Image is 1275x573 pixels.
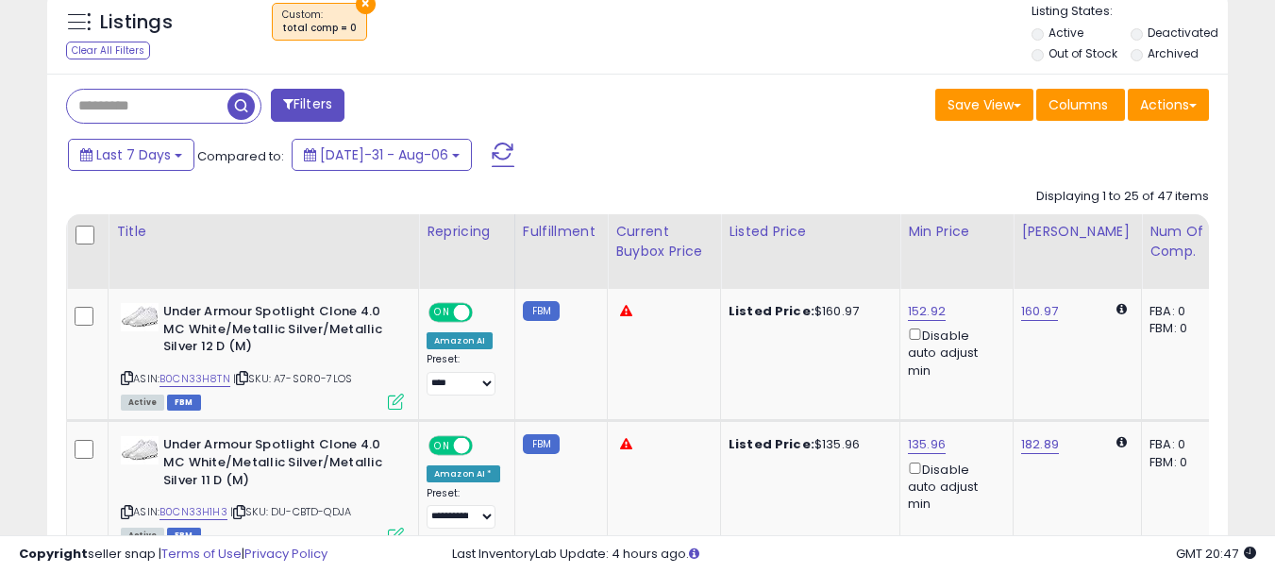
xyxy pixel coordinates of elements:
div: FBM: 0 [1149,454,1212,471]
span: FBM [167,395,201,411]
div: Current Buybox Price [615,222,713,261]
div: Repricing [427,222,507,242]
div: Disable auto adjust min [908,325,998,379]
span: Last 7 Days [96,145,171,164]
span: ON [430,438,454,454]
div: Preset: [427,487,500,530]
div: FBA: 0 [1149,436,1212,453]
div: seller snap | | [19,546,327,564]
div: Num of Comp. [1149,222,1218,261]
div: Title [116,222,411,242]
button: Actions [1128,89,1209,121]
a: Terms of Use [161,545,242,563]
span: [DATE]-31 - Aug-06 [320,145,448,164]
small: FBM [523,434,560,454]
a: 160.97 [1021,302,1058,321]
div: ASIN: [121,303,404,408]
span: OFF [470,305,500,321]
button: [DATE]-31 - Aug-06 [292,139,472,171]
button: Save View [935,89,1033,121]
span: Columns [1049,95,1108,114]
div: Last InventoryLab Update: 4 hours ago. [452,546,1256,564]
strong: Copyright [19,545,88,563]
label: Out of Stock [1049,45,1117,61]
small: FBM [523,301,560,321]
div: [PERSON_NAME] [1021,222,1133,242]
div: Preset: [427,353,500,396]
b: Listed Price: [729,435,814,453]
b: Under Armour Spotlight Clone 4.0 MC White/Metallic Silver/Metallic Silver 11 D (M) [163,436,393,494]
div: Amazon AI * [427,465,500,482]
div: total comp = 0 [282,22,357,35]
a: B0CN33H8TN [159,371,230,387]
img: 31hlRYEARSL._SL40_.jpg [121,436,159,464]
span: | SKU: A7-S0R0-7LOS [233,371,352,386]
label: Archived [1148,45,1199,61]
button: Columns [1036,89,1125,121]
button: Last 7 Days [68,139,194,171]
img: 31hlRYEARSL._SL40_.jpg [121,303,159,331]
span: 2025-08-14 20:47 GMT [1176,545,1256,563]
a: 135.96 [908,435,946,454]
div: Amazon AI [427,332,493,349]
div: Fulfillment [523,222,599,242]
div: Min Price [908,222,1005,242]
label: Active [1049,25,1083,41]
h5: Listings [100,9,173,36]
b: Under Armour Spotlight Clone 4.0 MC White/Metallic Silver/Metallic Silver 12 D (M) [163,303,393,361]
div: Clear All Filters [66,42,150,59]
div: Disable auto adjust min [908,459,998,514]
span: OFF [470,438,500,454]
span: All listings currently available for purchase on Amazon [121,395,164,411]
div: $135.96 [729,436,885,453]
button: Filters [271,89,344,122]
b: Listed Price: [729,302,814,320]
a: B0CN33H1H3 [159,504,227,520]
span: Compared to: [197,147,284,165]
span: | SKU: DU-CBTD-QDJA [230,504,351,519]
div: Displaying 1 to 25 of 47 items [1036,188,1209,206]
label: Deactivated [1148,25,1218,41]
a: 182.89 [1021,435,1059,454]
p: Listing States: [1032,3,1228,21]
span: ON [430,305,454,321]
a: 152.92 [908,302,946,321]
div: $160.97 [729,303,885,320]
div: FBA: 0 [1149,303,1212,320]
a: Privacy Policy [244,545,327,563]
div: Listed Price [729,222,892,242]
span: Custom: [282,8,357,36]
div: FBM: 0 [1149,320,1212,337]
